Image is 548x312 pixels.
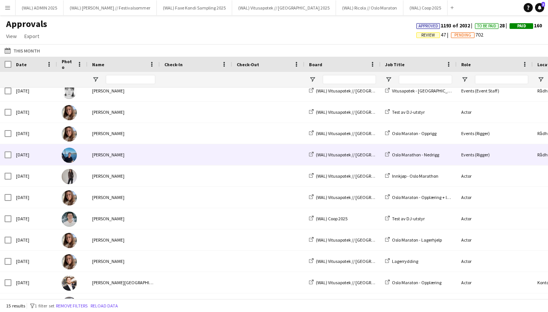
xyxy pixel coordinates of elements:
a: (WAL) Vitusapotek // [GEOGRAPHIC_DATA] 2025 [309,258,407,264]
span: Job Title [385,62,405,67]
input: Job Title Filter Input [399,75,452,84]
a: (WAL) Coop 2025 [309,216,347,221]
div: [PERSON_NAME] [88,251,160,272]
span: Approved [419,24,438,29]
a: (WAL) Vitusapotek // [GEOGRAPHIC_DATA] 2025 [309,194,407,200]
a: (WAL) Vitusapotek // [GEOGRAPHIC_DATA] 2025 [309,237,407,243]
div: Actor [457,251,533,272]
span: Paid [517,24,526,29]
div: [DATE] [11,166,57,186]
span: 160 [510,22,542,29]
span: (WAL) Vitusapotek // [GEOGRAPHIC_DATA] 2025 [316,88,407,94]
a: Test av DJ-utstyr [385,216,425,221]
img: Iman Holmen [62,169,77,184]
div: Events (Event Staff) [457,80,533,101]
a: Oslo Maraton - Lagerhjelp [385,237,442,243]
div: Actor [457,166,533,186]
span: Oslo Maraton - Lagerhjelp [392,237,442,243]
a: Test av DJ-utstyr [385,109,425,115]
span: Test av DJ-utstyr [392,109,425,115]
div: [PERSON_NAME] [88,166,160,186]
a: (WAL) Vitusapotek // [GEOGRAPHIC_DATA] 2025 [309,131,407,136]
div: Actor [457,102,533,123]
span: (WAL) Vitusapotek // [GEOGRAPHIC_DATA] 2025 [316,258,407,264]
a: (WAL) Vitusapotek // [GEOGRAPHIC_DATA] 2025 [309,280,407,285]
span: Pending [454,33,471,38]
button: Remove filters [54,302,89,310]
a: Innkjøp - Oslo Marathon [385,173,438,179]
button: Open Filter Menu [92,76,99,83]
a: (WAL) Vitusapotek // [GEOGRAPHIC_DATA] 2025 [309,109,407,115]
span: (WAL) Coop 2025 [316,216,347,221]
div: [PERSON_NAME] [88,102,160,123]
div: Actor [457,229,533,250]
span: (WAL) Vitusapotek // [GEOGRAPHIC_DATA] 2025 [316,237,407,243]
span: (WAL) Vitusapotek // [GEOGRAPHIC_DATA] 2025 [316,109,407,115]
img: Kaja Nesse [62,254,77,269]
a: Oslo Maraton - Opplæring + lagerhjelp [385,194,465,200]
span: (WAL) Vitusapotek // [GEOGRAPHIC_DATA] 2025 [316,194,407,200]
span: Test av DJ-utstyr [392,216,425,221]
span: 1 filter set [35,303,54,309]
a: Vitusapotek - [GEOGRAPHIC_DATA] [GEOGRAPHIC_DATA] [385,88,502,94]
span: 47 [416,31,451,38]
button: (WAL) Ricola // Oslo Maraton [336,0,403,15]
div: [PERSON_NAME] [88,229,160,250]
span: (WAL) Vitusapotek // [GEOGRAPHIC_DATA] 2025 [316,131,407,136]
input: Name Filter Input [106,75,155,84]
div: Actor [457,272,533,293]
div: [DATE] [11,187,57,208]
img: Lukas Lindberg [62,212,77,227]
span: To Be Paid [477,24,496,29]
span: Photo [62,59,74,70]
img: Hans Torstein Lærum [62,275,77,291]
button: Open Filter Menu [309,76,316,83]
span: Name [92,62,104,67]
span: 3 [542,2,545,7]
img: Kaja Nesse [62,233,77,248]
div: Actor [457,208,533,229]
span: Board [309,62,322,67]
a: 3 [535,3,544,12]
input: Board Filter Input [323,75,376,84]
span: Check-Out [237,62,259,67]
div: [PERSON_NAME] [88,208,160,229]
div: [DATE] [11,80,57,101]
img: Kaja Nesse [62,126,77,142]
span: Check-In [164,62,183,67]
div: [PERSON_NAME] [88,187,160,208]
div: [DATE] [11,229,57,250]
span: 702 [451,31,483,38]
a: View [3,31,20,41]
span: Export [24,33,39,40]
span: Oslo Maraton - Opplæring [392,280,441,285]
div: [DATE] [11,102,57,123]
img: Sverre Rosseland [62,297,77,312]
a: (WAL) Vitusapotek // [GEOGRAPHIC_DATA] 2025 [309,173,407,179]
div: Actor [457,187,533,208]
span: Vitusapotek - [GEOGRAPHIC_DATA] [GEOGRAPHIC_DATA] [392,88,502,94]
img: Kaja Nesse [62,105,77,120]
button: (WAL) Coop 2025 [403,0,448,15]
div: [PERSON_NAME][GEOGRAPHIC_DATA] [88,272,160,293]
a: Oslo Maraton - Opplæring [385,280,441,285]
div: [DATE] [11,123,57,144]
span: Review [421,33,435,38]
button: Reload data [89,302,119,310]
a: Export [21,31,42,41]
img: Marthe Høiby Bjelland [62,84,77,99]
button: (WAL) ADMIN 2025 [16,0,64,15]
span: Role [461,62,471,67]
div: [DATE] [11,144,57,165]
span: Oslo Maraton - Opprigg [392,131,436,136]
span: Oslo Maraton - Opplæring + lagerhjelp [392,194,465,200]
a: Oslo Marathon - Nedrigg [385,152,439,158]
span: 1193 of 2032 [416,22,475,29]
input: Role Filter Input [475,75,528,84]
img: Kaja Nesse [62,190,77,205]
div: Events (Rigger) [457,123,533,144]
div: [DATE] [11,251,57,272]
span: (WAL) Vitusapotek // [GEOGRAPHIC_DATA] 2025 [316,280,407,285]
a: Oslo Maraton - Opprigg [385,131,436,136]
div: [PERSON_NAME] [88,144,160,165]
